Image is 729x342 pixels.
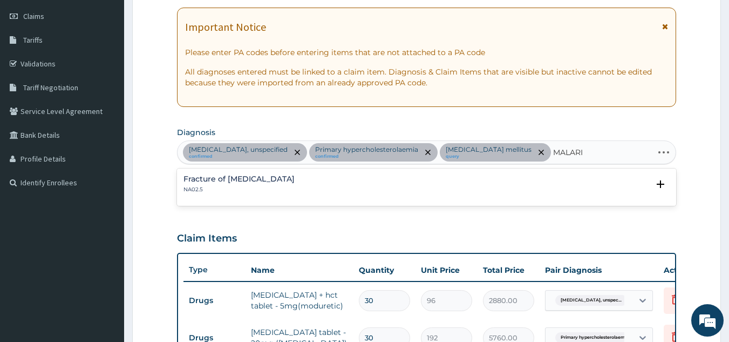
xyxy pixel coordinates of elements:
[353,259,415,281] th: Quantity
[555,295,627,306] span: [MEDICAL_DATA], unspec...
[536,147,546,157] span: remove selection option
[654,178,667,191] i: open select status
[189,145,288,154] p: [MEDICAL_DATA], unspecified
[177,233,237,245] h3: Claim Items
[658,259,712,281] th: Actions
[63,102,149,211] span: We're online!
[415,259,478,281] th: Unit Price
[183,291,246,311] td: Drugs
[478,259,540,281] th: Total Price
[23,35,43,45] span: Tariffs
[183,175,295,183] h4: Fracture of [MEDICAL_DATA]
[423,147,433,157] span: remove selection option
[23,11,44,21] span: Claims
[189,154,288,159] small: confirmed
[185,21,266,33] h1: Important Notice
[183,186,295,193] p: NA02.5
[315,154,418,159] small: confirmed
[177,5,203,31] div: Minimize live chat window
[183,260,246,280] th: Type
[246,284,353,317] td: [MEDICAL_DATA] + hct tablet - 5mg(moduretic)
[446,154,532,159] small: query
[20,54,44,81] img: d_794563401_company_1708531726252_794563401
[315,145,418,154] p: Primary hypercholesterolaemia
[292,147,302,157] span: remove selection option
[177,127,215,138] label: Diagnosis
[5,227,206,265] textarea: Type your message and hit 'Enter'
[185,47,669,58] p: Please enter PA codes before entering items that are not attached to a PA code
[446,145,532,154] p: [MEDICAL_DATA] mellitus
[246,259,353,281] th: Name
[185,66,669,88] p: All diagnoses entered must be linked to a claim item. Diagnosis & Claim Items that are visible bu...
[540,259,658,281] th: Pair Diagnosis
[56,61,181,75] div: Chat with us now
[23,83,78,92] span: Tariff Negotiation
